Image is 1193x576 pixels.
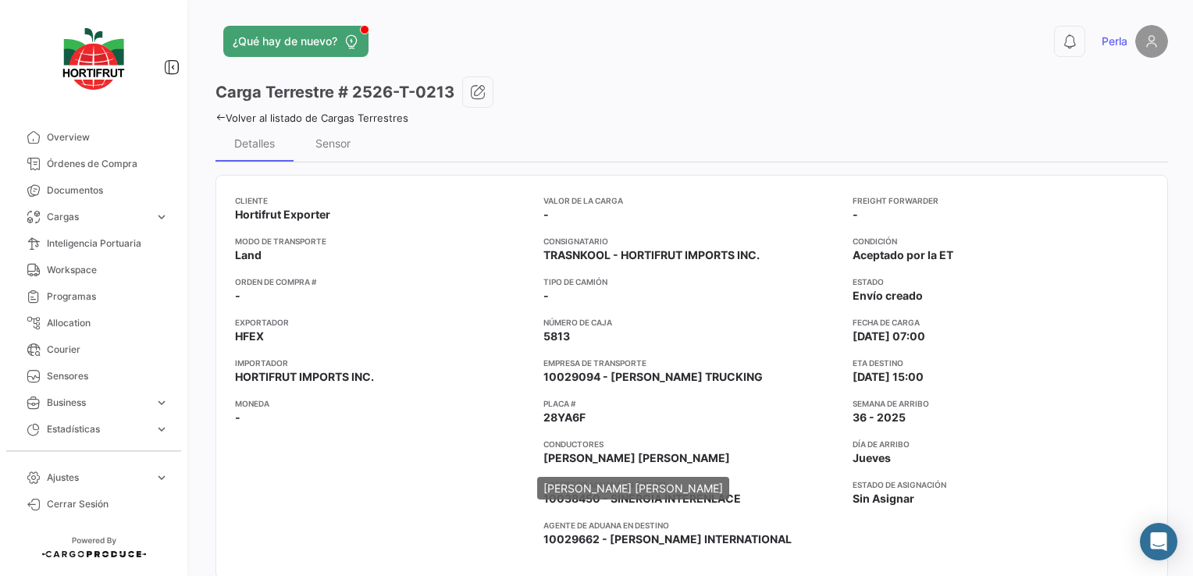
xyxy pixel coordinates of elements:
[12,230,175,257] a: Inteligencia Portuaria
[47,471,148,485] span: Ajustes
[155,471,169,485] span: expand_more
[537,477,729,500] div: [PERSON_NAME] [PERSON_NAME]
[47,157,169,171] span: Órdenes de Compra
[12,363,175,389] a: Sensores
[47,263,169,277] span: Workspace
[155,422,169,436] span: expand_more
[543,316,839,329] app-card-info-title: Número de Caja
[543,194,839,207] app-card-info-title: Valor de la Carga
[47,396,148,410] span: Business
[215,112,408,124] a: Volver al listado de Cargas Terrestres
[853,194,1148,207] app-card-info-title: Freight Forwarder
[12,257,175,283] a: Workspace
[853,235,1148,247] app-card-info-title: Condición
[853,491,914,507] span: Sin Asignar
[235,207,330,222] span: Hortifrut Exporter
[543,369,763,385] span: 10029094 - [PERSON_NAME] TRUCKING
[12,336,175,363] a: Courier
[235,369,374,385] span: HORTIFRUT IMPORTS INC.
[235,235,531,247] app-card-info-title: Modo de Transporte
[47,369,169,383] span: Sensores
[235,194,531,207] app-card-info-title: Cliente
[235,329,264,344] span: HFEX
[853,329,925,344] span: [DATE] 07:00
[853,478,1148,491] app-card-info-title: Estado de Asignación
[543,357,839,369] app-card-info-title: Empresa de Transporte
[853,410,906,425] span: 36 - 2025
[1135,25,1168,58] img: placeholder-user.png
[853,276,1148,288] app-card-info-title: Estado
[543,397,839,410] app-card-info-title: Placa #
[47,183,169,197] span: Documentos
[235,357,531,369] app-card-info-title: Importador
[233,34,337,49] span: ¿Qué hay de nuevo?
[543,207,549,222] span: -
[543,450,730,466] span: [PERSON_NAME] [PERSON_NAME]
[47,130,169,144] span: Overview
[543,410,586,425] span: 28YA6F
[853,450,891,466] span: Jueves
[853,247,953,263] span: Aceptado por la ET
[235,397,531,410] app-card-info-title: Moneda
[543,276,839,288] app-card-info-title: Tipo de Camión
[543,438,839,450] app-card-info-title: Conductores
[47,316,169,330] span: Allocation
[47,236,169,251] span: Inteligencia Portuaria
[47,343,169,357] span: Courier
[543,532,792,547] span: 10029662 - [PERSON_NAME] INTERNATIONAL
[235,247,262,263] span: Land
[1140,523,1177,560] div: Abrir Intercom Messenger
[853,207,858,222] span: -
[47,497,169,511] span: Cerrar Sesión
[315,137,351,150] div: Sensor
[12,177,175,204] a: Documentos
[47,290,169,304] span: Programas
[543,247,760,263] span: TRASNKOOL - HORTIFRUT IMPORTS INC.
[12,310,175,336] a: Allocation
[55,19,133,99] img: logo-hortifrut.svg
[215,81,454,103] h3: Carga Terrestre # 2526-T-0213
[235,410,240,425] span: -
[853,316,1148,329] app-card-info-title: Fecha de carga
[235,276,531,288] app-card-info-title: Orden de Compra #
[234,137,275,150] div: Detalles
[12,283,175,310] a: Programas
[543,519,839,532] app-card-info-title: Agente de Aduana en Destino
[223,26,369,57] button: ¿Qué hay de nuevo?
[12,151,175,177] a: Órdenes de Compra
[47,422,148,436] span: Estadísticas
[853,397,1148,410] app-card-info-title: Semana de Arribo
[853,288,923,304] span: Envío creado
[543,235,839,247] app-card-info-title: Consignatario
[853,438,1148,450] app-card-info-title: Día de Arribo
[543,288,549,304] span: -
[543,329,570,344] span: 5813
[853,357,1148,369] app-card-info-title: ETA Destino
[1102,34,1127,49] span: Perla
[235,288,240,304] span: -
[47,210,148,224] span: Cargas
[853,369,924,385] span: [DATE] 15:00
[235,316,531,329] app-card-info-title: Exportador
[12,124,175,151] a: Overview
[155,396,169,410] span: expand_more
[155,210,169,224] span: expand_more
